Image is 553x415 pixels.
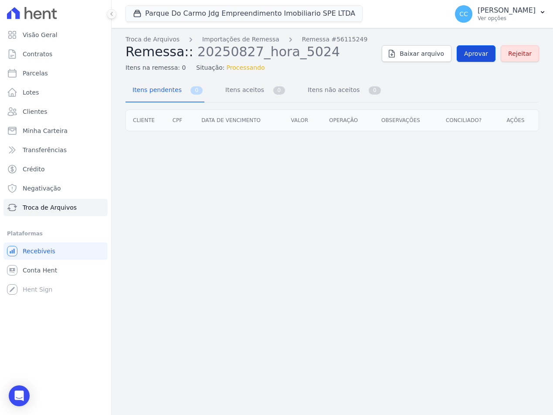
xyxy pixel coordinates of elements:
a: Crédito [3,160,108,178]
span: Negativação [23,184,61,193]
a: Troca de Arquivos [126,35,180,44]
a: Lotes [3,84,108,101]
span: 20250827_hora_5024 [197,43,340,59]
span: 0 [273,86,285,95]
div: Open Intercom Messenger [9,385,30,406]
a: Remessa #56115249 [302,35,368,44]
span: Troca de Arquivos [23,203,77,212]
span: Aprovar [464,49,488,58]
span: Remessa:: [126,44,193,59]
a: Itens não aceitos 0 [301,79,383,102]
p: Ver opções [478,15,536,22]
p: [PERSON_NAME] [478,6,536,15]
span: Crédito [23,165,45,173]
span: Situação: [196,63,224,72]
a: Baixar arquivo [382,45,451,62]
div: Plataformas [7,228,104,239]
th: Ações [500,110,539,131]
span: Recebíveis [23,247,55,255]
a: Itens pendentes 0 [126,79,204,102]
th: CPF [166,110,195,131]
span: Itens não aceitos [302,81,361,99]
a: Itens aceitos 0 [218,79,287,102]
span: Contratos [23,50,52,58]
a: Negativação [3,180,108,197]
span: Clientes [23,107,47,116]
span: 0 [369,86,381,95]
nav: Tab selector [126,79,383,102]
span: Parcelas [23,69,48,78]
th: Conciliado? [439,110,500,131]
a: Conta Hent [3,262,108,279]
th: Valor [284,110,322,131]
span: Lotes [23,88,39,97]
a: Troca de Arquivos [3,199,108,216]
span: CC [459,11,468,17]
span: Conta Hent [23,266,57,275]
th: Operação [322,110,374,131]
nav: Breadcrumb [126,35,375,44]
a: Parcelas [3,65,108,82]
button: Parque Do Carmo Jdg Empreendimento Imobiliario SPE LTDA [126,5,363,22]
th: Data de vencimento [194,110,284,131]
a: Minha Carteira [3,122,108,139]
a: Aprovar [457,45,495,62]
th: Cliente [126,110,166,131]
span: Itens na remessa: 0 [126,63,186,72]
span: Processando [227,63,265,72]
span: Transferências [23,146,67,154]
span: Itens pendentes [127,81,183,99]
span: Baixar arquivo [400,49,444,58]
span: 0 [190,86,203,95]
a: Transferências [3,141,108,159]
a: Contratos [3,45,108,63]
a: Importações de Remessa [202,35,279,44]
a: Recebíveis [3,242,108,260]
span: Rejeitar [508,49,532,58]
a: Clientes [3,103,108,120]
span: Visão Geral [23,31,58,39]
button: CC [PERSON_NAME] Ver opções [448,2,553,26]
span: Minha Carteira [23,126,68,135]
th: Observações [374,110,439,131]
a: Rejeitar [501,45,539,62]
a: Visão Geral [3,26,108,44]
span: Itens aceitos [220,81,266,99]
